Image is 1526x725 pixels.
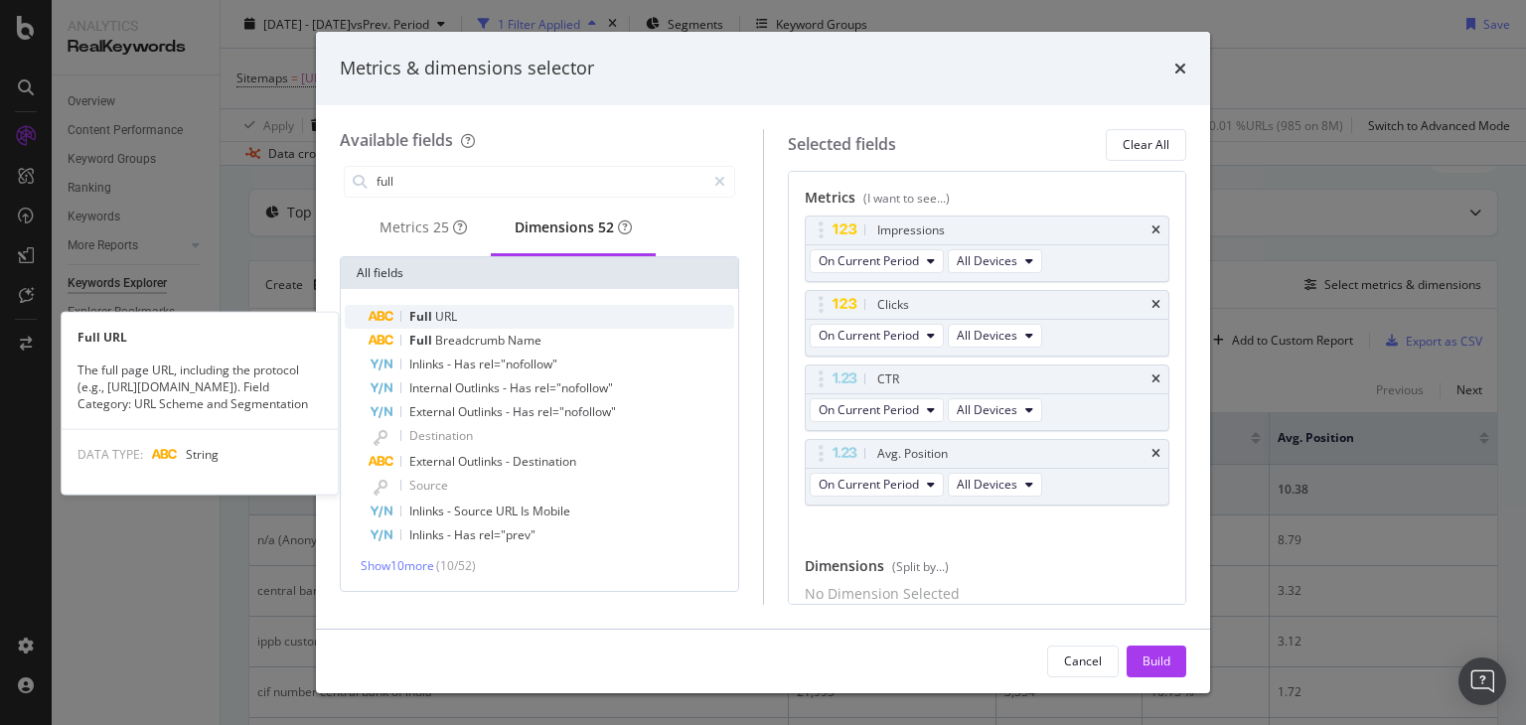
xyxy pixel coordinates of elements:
[863,190,950,207] div: (I want to see...)
[805,364,1170,431] div: CTRtimesOn Current PeriodAll Devices
[409,453,458,470] span: External
[819,327,919,344] span: On Current Period
[435,308,457,325] span: URL
[513,403,537,420] span: Has
[510,379,534,396] span: Has
[435,332,508,349] span: Breadcrumb
[62,362,338,412] div: The full page URL, including the protocol (e.g., [URL][DOMAIN_NAME]). Field Category: URL Scheme ...
[375,167,705,197] input: Search by field name
[454,526,479,543] span: Has
[506,453,513,470] span: -
[957,252,1017,269] span: All Devices
[892,558,949,575] div: (Split by...)
[819,401,919,418] span: On Current Period
[534,379,613,396] span: rel="nofollow"
[877,369,899,389] div: CTR
[948,398,1042,422] button: All Devices
[409,526,447,543] span: Inlinks
[805,216,1170,282] div: ImpressionstimesOn Current PeriodAll Devices
[1047,646,1119,677] button: Cancel
[1123,136,1169,153] div: Clear All
[1151,299,1160,311] div: times
[409,503,447,519] span: Inlinks
[533,503,570,519] span: Mobile
[819,252,919,269] span: On Current Period
[1151,373,1160,385] div: times
[1143,652,1170,669] div: Build
[957,476,1017,493] span: All Devices
[805,188,1170,216] div: Metrics
[805,584,960,604] div: No Dimension Selected
[409,379,455,396] span: Internal
[447,526,454,543] span: -
[508,332,541,349] span: Name
[436,557,476,574] span: ( 10 / 52 )
[513,453,576,470] span: Destination
[447,356,454,372] span: -
[455,379,503,396] span: Outlinks
[957,327,1017,344] span: All Devices
[433,217,449,237] div: brand label
[479,356,557,372] span: rel="nofollow"
[409,308,435,325] span: Full
[409,356,447,372] span: Inlinks
[948,324,1042,348] button: All Devices
[810,398,944,422] button: On Current Period
[361,557,434,574] span: Show 10 more
[819,476,919,493] span: On Current Period
[537,403,616,420] span: rel="nofollow"
[1174,56,1186,81] div: times
[1127,646,1186,677] button: Build
[433,217,449,236] span: 25
[1106,129,1186,161] button: Clear All
[810,324,944,348] button: On Current Period
[458,453,506,470] span: Outlinks
[496,503,521,519] span: URL
[380,217,467,237] div: Metrics
[598,217,614,236] span: 52
[805,439,1170,506] div: Avg. PositiontimesOn Current PeriodAll Devices
[805,556,1170,584] div: Dimensions
[409,427,473,444] span: Destination
[948,249,1042,273] button: All Devices
[805,290,1170,357] div: ClickstimesOn Current PeriodAll Devices
[454,503,496,519] span: Source
[515,217,632,237] div: Dimensions
[788,133,896,156] div: Selected fields
[506,403,513,420] span: -
[877,220,945,240] div: Impressions
[1151,224,1160,236] div: times
[454,356,479,372] span: Has
[409,332,435,349] span: Full
[948,473,1042,497] button: All Devices
[598,217,614,237] div: brand label
[957,401,1017,418] span: All Devices
[1458,657,1506,705] div: Open Intercom Messenger
[877,295,909,315] div: Clicks
[409,477,448,494] span: Source
[340,56,594,81] div: Metrics & dimensions selector
[1064,652,1102,669] div: Cancel
[877,444,948,464] div: Avg. Position
[447,503,454,519] span: -
[810,249,944,273] button: On Current Period
[341,257,738,289] div: All fields
[810,473,944,497] button: On Current Period
[62,329,338,346] div: Full URL
[409,403,458,420] span: External
[316,32,1210,693] div: modal
[458,403,506,420] span: Outlinks
[479,526,535,543] span: rel="prev"
[503,379,510,396] span: -
[1151,448,1160,460] div: times
[521,503,533,519] span: Is
[340,129,453,151] div: Available fields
